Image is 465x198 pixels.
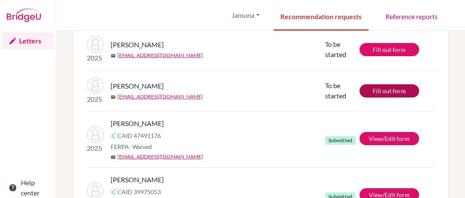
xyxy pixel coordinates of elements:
[2,179,54,196] a: Help center
[117,131,161,140] span: CAID 47491176
[117,93,203,100] a: [EMAIL_ADDRESS][DOMAIN_NAME]
[111,40,164,50] span: [PERSON_NAME]
[111,188,117,195] img: Common App logo
[87,53,104,63] p: 2025
[129,143,152,150] span: - Waived
[87,36,104,53] img: Devkota, Rahul
[274,1,368,31] a: Recommendation requests
[379,1,445,31] a: Reference reports
[359,43,419,56] a: Fill out form
[117,187,161,196] span: CAID 39975053
[111,175,164,185] span: [PERSON_NAME]
[111,53,116,58] span: mail
[111,155,116,160] span: mail
[111,95,116,100] span: mail
[228,7,263,23] button: Jamuna
[111,118,164,129] span: [PERSON_NAME]
[325,136,356,145] span: Submitted
[117,153,203,161] a: [EMAIL_ADDRESS][DOMAIN_NAME]
[111,142,152,151] span: FERPA
[87,126,104,143] img: Budhathoki, Prashant
[7,9,41,22] img: Bridge-U
[87,143,104,153] p: 2025
[359,84,419,98] a: Fill out form
[325,40,346,58] span: To be started
[111,132,117,139] img: Common App logo
[2,32,54,49] a: Letters
[117,52,203,59] a: [EMAIL_ADDRESS][DOMAIN_NAME]
[359,132,419,145] a: View/Edit form
[87,77,104,94] img: Tamang, Ranjita
[87,94,104,104] p: 2025
[111,81,164,91] span: [PERSON_NAME]
[325,81,346,100] span: To be started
